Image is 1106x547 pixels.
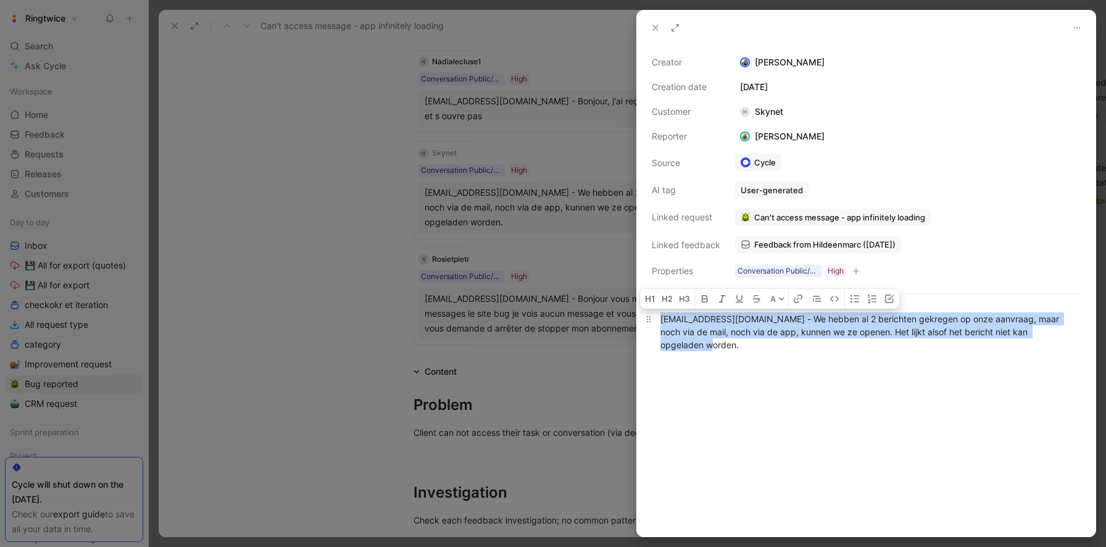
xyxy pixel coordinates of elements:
div: Properties [652,264,720,278]
div: H [740,107,750,117]
a: Cycle [735,154,781,171]
div: Linked feedback [652,238,720,253]
img: 🪲 [741,212,750,222]
div: AI tag [652,183,720,198]
div: [PERSON_NAME] [735,55,1081,70]
div: Linked request [652,210,720,225]
img: avatar [741,133,749,141]
div: [PERSON_NAME] [735,129,829,144]
div: High [828,265,844,277]
div: Skynet [735,104,788,119]
span: Feedback from Hildeenmarc ([DATE]) [754,239,896,250]
div: Customer [652,104,720,119]
div: [EMAIL_ADDRESS][DOMAIN_NAME] - We hebben al 2 berichten gekregen op onze aanvraag, maar noch via ... [660,312,1072,351]
div: Creator [652,55,720,70]
img: avatar [741,59,749,67]
button: A [767,289,788,309]
div: Creation date [652,80,720,94]
div: Reporter [652,129,720,144]
a: Feedback from Hildeenmarc ([DATE]) [735,236,901,253]
button: 🪲Can't access message - app infinitely loading [735,209,931,226]
div: User-generated [741,185,803,196]
span: Can't access message - app infinitely loading [754,212,925,223]
div: [DATE] [735,80,1081,94]
div: Source [652,156,720,170]
div: Conversation Public/Private (message, discussion) [738,265,819,277]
